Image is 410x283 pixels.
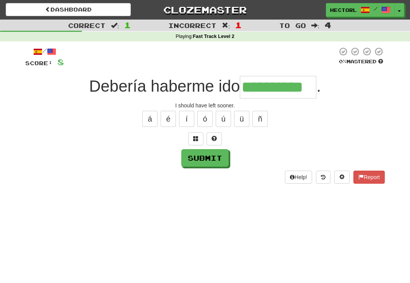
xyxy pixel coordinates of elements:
[337,58,385,65] div: Mastered
[124,20,131,30] span: 1
[235,20,242,30] span: 1
[25,60,53,66] span: Score:
[193,34,234,39] strong: Fast Track Level 2
[57,57,64,67] span: 8
[316,77,321,95] span: .
[6,3,131,16] a: Dashboard
[339,58,347,64] span: 0 %
[188,132,203,145] button: Switch sentence to multiple choice alt+p
[311,22,320,29] span: :
[374,6,377,12] span: /
[353,171,385,184] button: Report
[161,111,176,127] button: é
[330,7,357,13] span: hectorl
[316,171,330,184] button: Round history (alt+y)
[197,111,213,127] button: ó
[222,22,230,29] span: :
[279,21,306,29] span: To go
[142,3,267,16] a: Clozemaster
[25,102,385,109] div: I should have left sooner.
[181,149,229,167] button: Submit
[207,132,222,145] button: Single letter hint - you only get 1 per sentence and score half the points! alt+h
[216,111,231,127] button: ú
[285,171,312,184] button: Help!
[325,20,331,30] span: 4
[111,22,119,29] span: :
[25,47,64,56] div: /
[68,21,106,29] span: Correct
[89,77,240,95] span: Debería haberme ido
[179,111,194,127] button: í
[326,3,395,17] a: hectorl /
[168,21,216,29] span: Incorrect
[252,111,268,127] button: ñ
[142,111,158,127] button: á
[234,111,249,127] button: ü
